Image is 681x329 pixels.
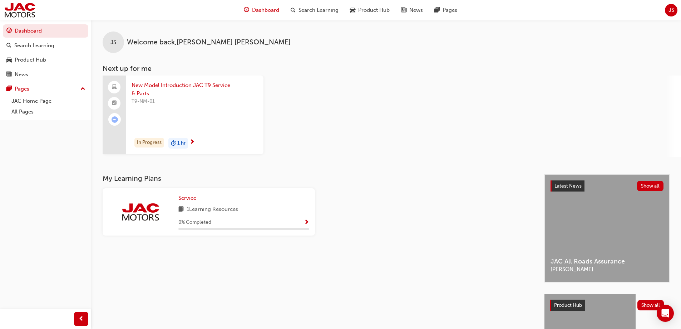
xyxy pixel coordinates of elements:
[132,81,258,97] span: New Model Introduction JAC T9 Service & Parts
[668,6,674,14] span: JS
[401,6,406,15] span: news-icon
[80,84,85,94] span: up-icon
[187,205,238,214] span: 1 Learning Resources
[554,302,582,308] span: Product Hub
[171,139,176,148] span: duration-icon
[3,68,88,81] a: News
[3,24,88,38] a: Dashboard
[3,39,88,52] a: Search Learning
[6,43,11,49] span: search-icon
[657,305,674,322] div: Open Intercom Messenger
[9,106,88,117] a: All Pages
[238,3,285,18] a: guage-iconDashboard
[434,6,440,15] span: pages-icon
[298,6,339,14] span: Search Learning
[551,257,663,266] span: JAC All Roads Assurance
[79,315,84,324] span: prev-icon
[443,6,457,14] span: Pages
[3,53,88,67] a: Product Hub
[358,6,390,14] span: Product Hub
[132,97,258,106] span: T9-NM-01
[304,219,309,226] span: Show Progress
[4,2,36,18] img: jac-portal
[121,202,160,222] img: jac-portal
[110,38,116,47] span: JS
[178,205,184,214] span: book-icon
[395,3,429,18] a: news-iconNews
[429,3,463,18] a: pages-iconPages
[6,86,12,92] span: pages-icon
[3,82,88,96] button: Pages
[177,139,186,147] span: 1 hr
[9,96,88,107] a: JAC Home Page
[112,116,118,123] span: learningRecordVerb_ATTEMPT-icon
[103,174,533,183] h3: My Learning Plans
[6,28,12,34] span: guage-icon
[637,181,664,191] button: Show all
[554,183,582,189] span: Latest News
[103,76,263,154] a: New Model Introduction JAC T9 Service & PartsT9-NM-01In Progressduration-icon1 hr
[551,265,663,274] span: [PERSON_NAME]
[112,99,117,108] span: booktick-icon
[550,300,664,311] a: Product HubShow all
[3,23,88,82] button: DashboardSearch LearningProduct HubNews
[544,174,670,282] a: Latest NewsShow allJAC All Roads Assurance[PERSON_NAME]
[6,72,12,78] span: news-icon
[665,4,677,16] button: JS
[409,6,423,14] span: News
[15,71,28,79] div: News
[6,57,12,63] span: car-icon
[14,42,54,50] div: Search Learning
[189,139,195,146] span: next-icon
[178,194,199,202] a: Service
[15,85,29,93] div: Pages
[252,6,279,14] span: Dashboard
[637,300,664,310] button: Show all
[244,6,249,15] span: guage-icon
[15,56,46,64] div: Product Hub
[350,6,355,15] span: car-icon
[134,138,164,147] div: In Progress
[291,6,296,15] span: search-icon
[551,180,663,192] a: Latest NewsShow all
[178,218,211,227] span: 0 % Completed
[127,38,291,47] span: Welcome back , [PERSON_NAME] [PERSON_NAME]
[344,3,395,18] a: car-iconProduct Hub
[304,218,309,227] button: Show Progress
[178,195,196,201] span: Service
[285,3,344,18] a: search-iconSearch Learning
[91,64,681,73] h3: Next up for me
[112,83,117,92] span: laptop-icon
